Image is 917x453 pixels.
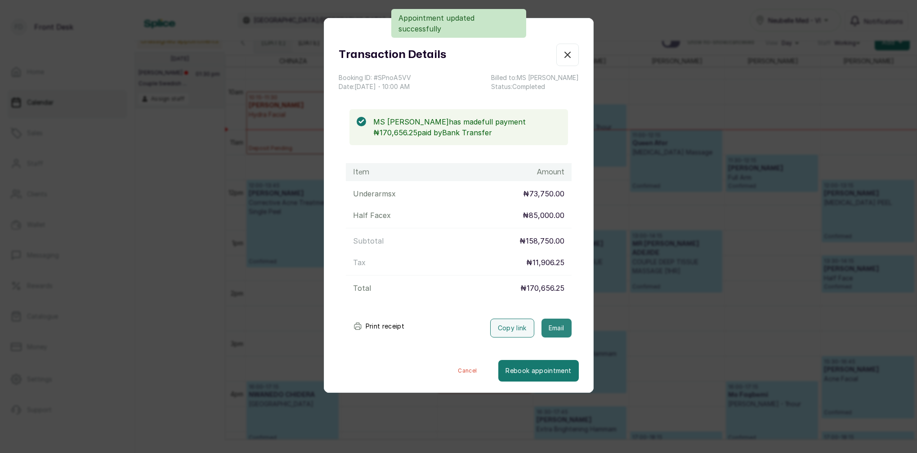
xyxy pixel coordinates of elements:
p: Booking ID: # SPnoA5VV [339,73,411,82]
p: Total [353,283,371,293]
button: Print receipt [346,317,412,335]
p: Subtotal [353,235,384,246]
p: Half Face x [353,210,391,221]
h1: Amount [537,167,564,178]
p: MS [PERSON_NAME] has made full payment [373,116,560,127]
button: Cancel [436,360,498,382]
p: ₦11,906.25 [526,257,564,268]
p: ₦73,750.00 [523,188,564,199]
p: Underarms x [353,188,396,199]
h1: Item [353,167,369,178]
p: Status: Completed [491,82,579,91]
h1: Transaction Details [339,47,446,63]
p: Tax [353,257,366,268]
p: ₦85,000.00 [523,210,564,221]
p: ₦158,750.00 [519,235,564,246]
p: Appointment updated successfully [398,13,519,34]
p: Billed to: MS [PERSON_NAME] [491,73,579,82]
p: ₦170,656.25 [520,283,564,293]
button: Rebook appointment [498,360,578,382]
button: Email [541,319,572,338]
p: ₦170,656.25 paid by Bank Transfer [373,127,560,138]
button: Copy link [490,319,534,338]
p: Date: [DATE] ・ 10:00 AM [339,82,411,91]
